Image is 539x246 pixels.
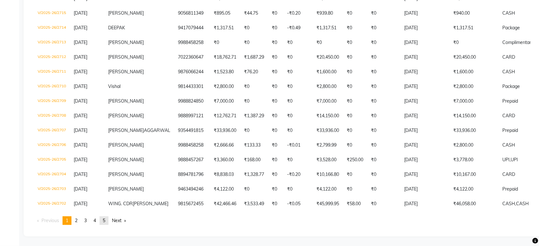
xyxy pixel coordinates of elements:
[400,21,449,35] td: [DATE]
[240,167,268,182] td: ₹1,328.77
[34,109,70,123] td: V/2025-26/2708
[174,167,210,182] td: 8894781796
[268,138,283,153] td: ₹0
[34,35,70,50] td: V/2025-26/2713
[74,10,87,16] span: [DATE]
[240,123,268,138] td: ₹0
[268,50,283,65] td: ₹0
[74,201,87,206] span: [DATE]
[343,138,367,153] td: ₹0
[240,6,268,21] td: ₹44.75
[240,21,268,35] td: ₹0
[240,79,268,94] td: ₹0
[240,182,268,197] td: ₹0
[240,35,268,50] td: ₹0
[210,123,240,138] td: ₹33,936.00
[66,218,68,223] span: 1
[449,94,498,109] td: ₹7,000.00
[449,138,498,153] td: ₹2,800.00
[283,138,313,153] td: -₹0.01
[313,65,343,79] td: ₹1,600.00
[502,127,518,133] span: Prepaid
[240,50,268,65] td: ₹1,687.29
[449,21,498,35] td: ₹1,317.51
[174,94,210,109] td: 9988824850
[502,40,533,45] span: Complimentary
[400,167,449,182] td: [DATE]
[174,138,210,153] td: 9988458258
[174,182,210,197] td: 9463494246
[108,83,121,89] span: Vishal
[268,182,283,197] td: ₹0
[367,138,400,153] td: ₹0
[240,94,268,109] td: ₹0
[367,153,400,167] td: ₹0
[108,127,144,133] span: [PERSON_NAME]
[41,218,59,223] span: Previous
[449,109,498,123] td: ₹14,150.00
[400,197,449,211] td: [DATE]
[283,109,313,123] td: ₹0
[108,113,144,119] span: [PERSON_NAME]
[313,6,343,21] td: ₹939.80
[502,69,515,75] span: CASH
[34,216,530,225] nav: Pagination
[210,182,240,197] td: ₹4,122.00
[400,94,449,109] td: [DATE]
[283,167,313,182] td: -₹0.20
[313,21,343,35] td: ₹1,317.51
[367,65,400,79] td: ₹0
[34,79,70,94] td: V/2025-26/2710
[367,197,400,211] td: ₹0
[93,218,96,223] span: 4
[74,157,87,163] span: [DATE]
[174,153,210,167] td: 9888457267
[367,182,400,197] td: ₹0
[174,50,210,65] td: 7022360647
[313,153,343,167] td: ₹3,528.00
[502,201,516,206] span: CASH,
[343,167,367,182] td: ₹0
[174,6,210,21] td: 9056811349
[210,109,240,123] td: ₹12,762.71
[74,83,87,89] span: [DATE]
[240,65,268,79] td: ₹76.20
[34,21,70,35] td: V/2025-26/2714
[449,167,498,182] td: ₹10,167.00
[400,123,449,138] td: [DATE]
[210,153,240,167] td: ₹3,360.00
[343,79,367,94] td: ₹0
[133,201,168,206] span: [PERSON_NAME]
[34,167,70,182] td: V/2025-26/2704
[74,142,87,148] span: [DATE]
[400,6,449,21] td: [DATE]
[75,218,78,223] span: 2
[502,171,515,177] span: CARD
[210,50,240,65] td: ₹18,762.71
[34,123,70,138] td: V/2025-26/2707
[400,50,449,65] td: [DATE]
[210,65,240,79] td: ₹1,523.80
[174,197,210,211] td: 9815672455
[367,94,400,109] td: ₹0
[174,123,210,138] td: 9354491815
[502,54,515,60] span: CARD
[343,182,367,197] td: ₹0
[449,65,498,79] td: ₹1,600.00
[283,65,313,79] td: ₹0
[343,109,367,123] td: ₹0
[449,123,498,138] td: ₹33,936.00
[34,153,70,167] td: V/2025-26/2705
[268,35,283,50] td: ₹0
[343,94,367,109] td: ₹0
[313,79,343,94] td: ₹2,800.00
[174,109,210,123] td: 9888997121
[174,35,210,50] td: 9988458258
[400,153,449,167] td: [DATE]
[400,109,449,123] td: [DATE]
[268,167,283,182] td: ₹0
[144,127,170,133] span: AGGARWAL
[109,216,129,225] a: Next
[210,79,240,94] td: ₹2,800.00
[210,6,240,21] td: ₹895.05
